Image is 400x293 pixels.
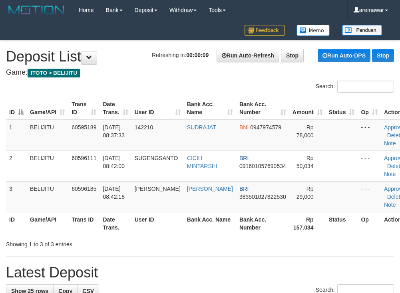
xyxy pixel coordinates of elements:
[316,81,394,93] label: Search:
[184,212,236,235] th: Bank Acc. Name
[297,124,314,139] span: Rp 78,000
[6,181,27,212] td: 3
[103,155,125,169] span: [DATE] 08:42:00
[297,25,330,36] img: Button%20Memo.svg
[186,52,209,58] strong: 00:00:09
[6,120,27,151] td: 1
[27,120,68,151] td: BELIJITU
[337,81,394,93] input: Search:
[68,212,100,235] th: Trans ID
[187,155,217,169] a: CICIH MINTARSIH
[239,163,286,169] span: Copy 091601057690534 to clipboard
[239,124,249,131] span: BNI
[236,97,289,120] th: Bank Acc. Number: activate to sort column ascending
[27,212,68,235] th: Game/API
[318,49,370,62] a: Run Auto-DPS
[187,124,216,131] a: SUDRAJAT
[68,97,100,120] th: Trans ID: activate to sort column ascending
[103,186,125,200] span: [DATE] 08:42:18
[342,25,382,36] img: panduan.png
[6,49,394,65] h1: Deposit List
[27,97,68,120] th: Game/API: activate to sort column ascending
[384,202,396,208] a: Note
[6,150,27,181] td: 2
[358,212,380,235] th: Op
[289,97,326,120] th: Amount: activate to sort column ascending
[326,212,358,235] th: Status
[135,155,178,161] span: SUGENGSANTO
[27,181,68,212] td: BELIJITU
[152,52,209,58] span: Refreshing in:
[184,97,236,120] th: Bank Acc. Name: activate to sort column ascending
[358,181,380,212] td: - - -
[103,124,125,139] span: [DATE] 08:37:33
[239,194,286,200] span: Copy 383501027822530 to clipboard
[28,69,80,77] span: ITOTO > BELIJITU
[100,97,131,120] th: Date Trans.: activate to sort column ascending
[135,124,153,131] span: 142210
[239,186,249,192] span: BRI
[245,25,285,36] img: Feedback.jpg
[358,150,380,181] td: - - -
[6,97,27,120] th: ID: activate to sort column descending
[297,155,314,169] span: Rp 50,034
[217,49,279,62] a: Run Auto-Refresh
[72,186,96,192] span: 60596185
[131,97,184,120] th: User ID: activate to sort column ascending
[6,212,27,235] th: ID
[239,155,249,161] span: BRI
[384,140,396,146] a: Note
[250,124,281,131] span: Copy 0947974579 to clipboard
[100,212,131,235] th: Date Trans.
[187,186,233,192] a: [PERSON_NAME]
[72,124,96,131] span: 60595189
[326,97,358,120] th: Status: activate to sort column ascending
[358,97,380,120] th: Op: activate to sort column ascending
[6,237,161,248] div: Showing 1 to 3 of 3 entries
[358,120,380,151] td: - - -
[131,212,184,235] th: User ID
[236,212,289,235] th: Bank Acc. Number
[6,4,67,16] img: MOTION_logo.png
[72,155,96,161] span: 60596111
[289,212,326,235] th: Rp 157.034
[27,150,68,181] td: BELIJITU
[281,49,304,62] a: Stop
[6,265,394,281] h1: Latest Deposit
[297,186,314,200] span: Rp 29,000
[6,69,394,77] h4: Game:
[384,171,396,177] a: Note
[372,49,394,62] a: Stop
[135,186,181,192] span: [PERSON_NAME]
